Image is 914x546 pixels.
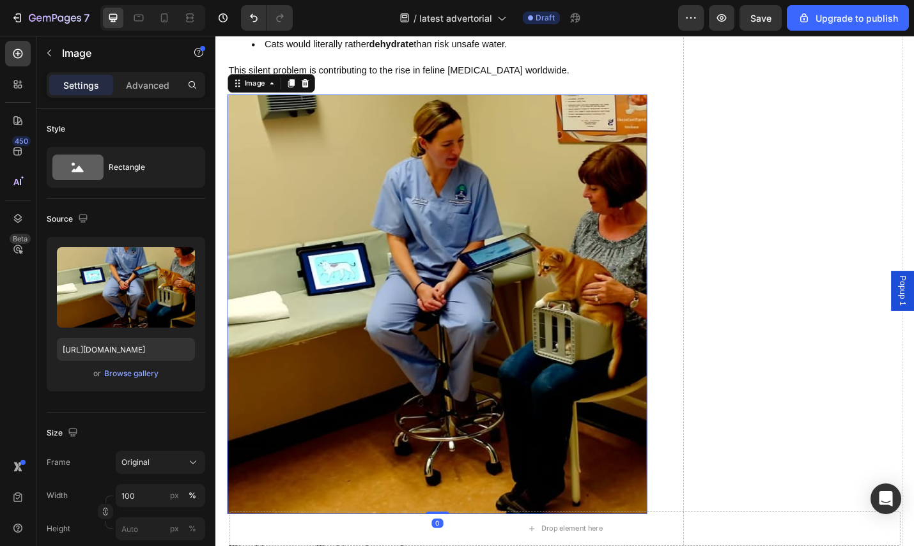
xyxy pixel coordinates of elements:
[185,488,200,503] button: px
[109,153,187,182] div: Rectangle
[536,12,555,24] span: Draft
[748,263,761,296] span: Popup 1
[750,13,771,24] span: Save
[167,488,182,503] button: %
[116,517,205,540] input: px%
[62,45,171,61] p: Image
[10,234,31,244] div: Beta
[170,490,179,501] div: px
[57,338,195,361] input: https://example.com/image.jpg
[84,10,89,26] p: 7
[215,36,914,546] iframe: Design area
[357,536,425,546] div: Drop element here
[63,79,99,92] p: Settings
[116,451,205,474] button: Original
[169,4,217,15] strong: dehydrate
[167,521,182,536] button: %
[47,425,81,442] div: Size
[189,490,196,501] div: %
[47,523,70,535] label: Height
[47,490,68,501] label: Width
[12,136,31,146] div: 450
[170,523,179,535] div: px
[419,11,492,25] span: latest advertorial
[14,29,472,48] p: This silent problem is contributing to the rise in feline [MEDICAL_DATA] worldwide.
[93,366,101,381] span: or
[57,247,195,328] img: preview-image
[5,5,95,31] button: 7
[47,123,65,135] div: Style
[798,11,898,25] div: Upgrade to publish
[126,79,169,92] p: Advanced
[47,211,91,228] div: Source
[47,457,70,468] label: Frame
[185,521,200,536] button: px
[414,11,417,25] span: /
[740,5,782,31] button: Save
[13,64,474,525] img: gempages_580359102639637252-99be3164-df29-47e0-8a95-bdd9114150bc.jpg
[189,523,196,535] div: %
[787,5,909,31] button: Upgrade to publish
[104,367,159,380] button: Browse gallery
[104,368,159,379] div: Browse gallery
[116,484,205,507] input: px%
[121,457,150,468] span: Original
[871,483,901,514] div: Open Intercom Messenger
[241,5,293,31] div: Undo/Redo
[29,47,56,58] div: Image
[40,1,472,19] li: Cats would literally rather than risk unsafe water.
